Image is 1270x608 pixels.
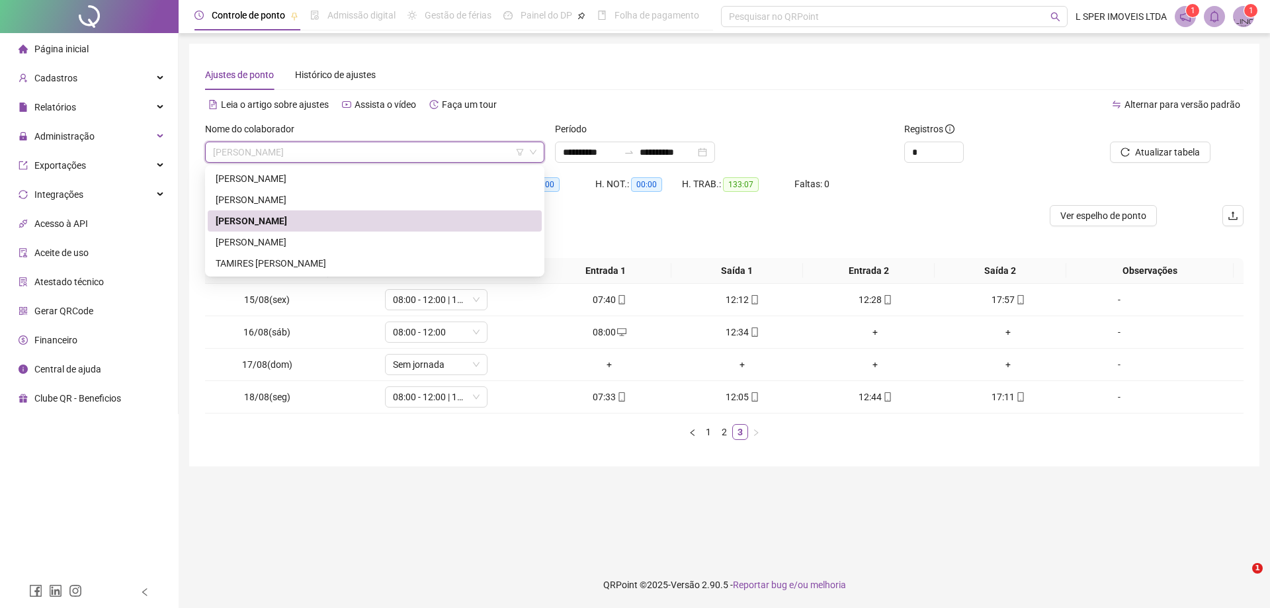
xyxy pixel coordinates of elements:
[34,247,89,258] span: Aceite de uso
[1060,208,1146,223] span: Ver espelho de ponto
[34,189,83,200] span: Integrações
[34,160,86,171] span: Exportações
[748,424,764,440] button: right
[1135,145,1200,159] span: Atualizar tabela
[732,424,748,440] li: 3
[681,357,804,372] div: +
[140,587,149,597] span: left
[179,562,1270,608] footer: QRPoint © 2025 - 2.90.5 -
[19,44,28,54] span: home
[34,364,101,374] span: Central de ajuda
[671,258,803,284] th: Saída 1
[624,147,634,157] span: to
[1080,390,1158,404] div: -
[814,390,937,404] div: 12:44
[803,258,935,284] th: Entrada 2
[212,10,285,21] span: Controle de ponto
[749,295,759,304] span: mobile
[34,277,104,287] span: Atestado técnico
[882,295,892,304] span: mobile
[509,177,595,192] div: HE 3:
[19,219,28,228] span: api
[733,580,846,590] span: Reportar bug e/ou melhoria
[1110,142,1210,163] button: Atualizar tabela
[947,357,1070,372] div: +
[208,253,542,274] div: TAMIRES IZABEL DE OLIVEIRA
[216,193,534,207] div: [PERSON_NAME]
[624,147,634,157] span: swap-right
[631,177,662,192] span: 00:00
[208,210,542,232] div: MAIQUIELI AMALIA SEIFERT
[19,248,28,257] span: audit
[1208,11,1220,22] span: bell
[1186,4,1199,17] sup: 1
[244,294,290,305] span: 15/08(sex)
[701,425,716,439] a: 1
[671,580,700,590] span: Versão
[49,584,62,597] span: linkedin
[752,429,760,437] span: right
[1015,392,1025,402] span: mobile
[748,424,764,440] li: Próxima página
[34,335,77,345] span: Financeiro
[597,11,607,20] span: book
[34,44,89,54] span: Página inicial
[947,325,1070,339] div: +
[716,424,732,440] li: 2
[682,177,794,192] div: H. TRAB.:
[69,584,82,597] span: instagram
[242,359,292,370] span: 17/08(dom)
[429,100,439,109] span: history
[205,67,274,82] div: Ajustes de ponto
[1076,9,1167,24] span: L SPER IMOVEIS LTDA
[814,292,937,307] div: 12:28
[34,131,95,142] span: Administração
[216,256,534,271] div: TAMIRES [PERSON_NAME]
[393,322,480,342] span: 08:00 - 12:00
[1124,99,1240,110] span: Alternar para versão padrão
[472,361,480,369] span: down
[1179,11,1191,22] span: notification
[616,392,626,402] span: mobile
[19,190,28,199] span: sync
[425,10,491,21] span: Gestão de férias
[244,392,290,402] span: 18/08(seg)
[1080,357,1158,372] div: -
[733,425,747,439] a: 3
[1191,6,1195,15] span: 1
[19,73,28,83] span: user-add
[442,99,497,110] span: Faça um tour
[723,177,759,192] span: 133:07
[355,99,416,110] span: Assista o vídeo
[749,327,759,337] span: mobile
[34,102,76,112] span: Relatórios
[548,325,671,339] div: 08:00
[681,325,804,339] div: 12:34
[290,12,298,20] span: pushpin
[19,365,28,374] span: info-circle
[19,161,28,170] span: export
[548,292,671,307] div: 07:40
[208,168,542,189] div: ANDREZZA DENNER DE SOUZA
[947,390,1070,404] div: 17:11
[1252,563,1263,574] span: 1
[19,394,28,403] span: gift
[503,11,513,20] span: dashboard
[947,292,1070,307] div: 17:57
[34,393,121,404] span: Clube QR - Beneficios
[548,390,671,404] div: 07:33
[540,258,671,284] th: Entrada 1
[814,357,937,372] div: +
[407,11,417,20] span: sun
[1015,295,1025,304] span: mobile
[1072,263,1228,278] span: Observações
[749,392,759,402] span: mobile
[685,424,700,440] button: left
[1080,325,1158,339] div: -
[1249,6,1253,15] span: 1
[216,171,534,186] div: [PERSON_NAME]
[327,10,396,21] span: Admissão digital
[19,132,28,141] span: lock
[717,425,732,439] a: 2
[616,327,626,337] span: desktop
